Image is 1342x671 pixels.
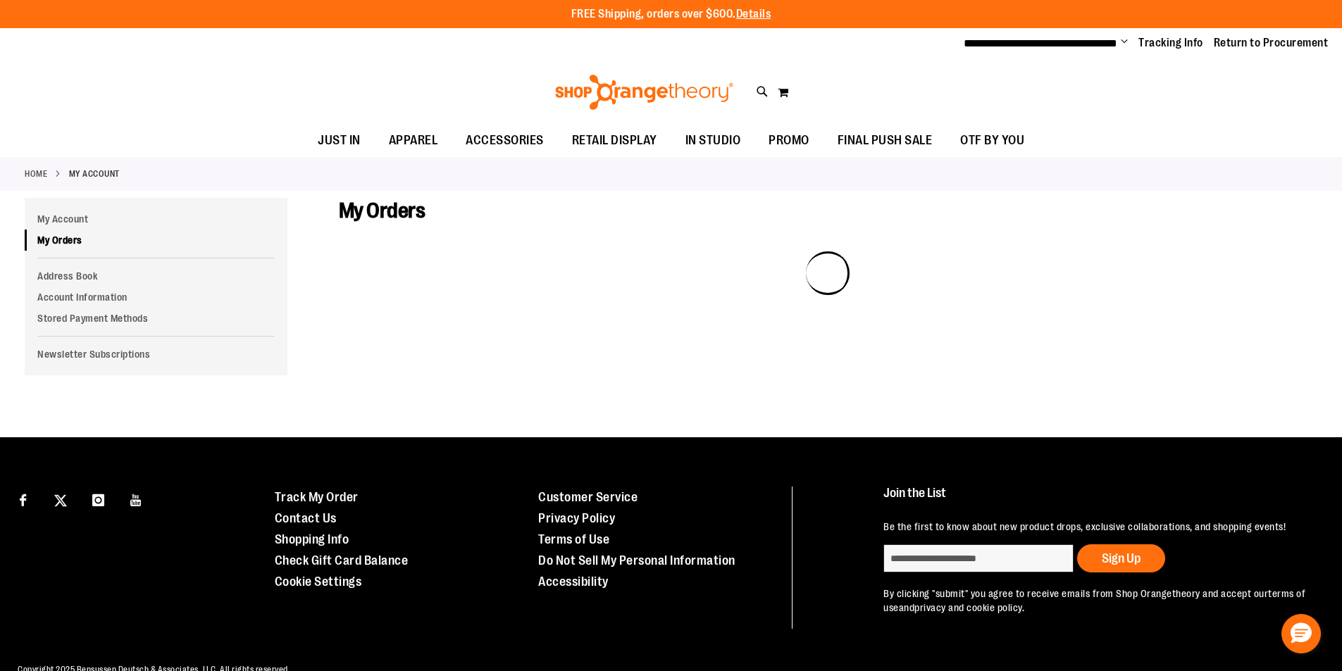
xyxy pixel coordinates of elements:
img: Shop Orangetheory [553,75,735,110]
a: Visit our Youtube page [124,487,149,511]
span: Sign Up [1102,551,1141,565]
a: Visit our Instagram page [86,487,111,511]
a: RETAIL DISPLAY [558,125,671,157]
input: enter email [883,544,1074,572]
a: FINAL PUSH SALE [824,125,947,157]
a: Check Gift Card Balance [275,553,409,567]
a: Newsletter Subscriptions [25,344,287,365]
p: FREE Shipping, orders over $600. [571,6,771,23]
a: OTF BY YOU [946,125,1038,157]
span: OTF BY YOU [960,125,1024,156]
a: Contact Us [275,511,337,525]
span: PROMO [769,125,809,156]
a: Home [25,168,47,180]
a: My Account [25,208,287,230]
a: Address Book [25,265,287,287]
span: IN STUDIO [685,125,741,156]
a: PROMO [754,125,824,157]
button: Hello, have a question? Let’s chat. [1281,614,1321,653]
p: Be the first to know about new product drops, exclusive collaborations, and shopping events! [883,520,1310,534]
a: Terms of Use [538,532,609,546]
a: My Orders [25,230,287,251]
span: ACCESSORIES [466,125,544,156]
a: Cookie Settings [275,575,362,589]
a: Track My Order [275,490,359,504]
a: Accessibility [538,575,609,589]
a: Shopping Info [275,532,349,546]
a: Return to Procurement [1214,35,1329,51]
a: Details [736,8,771,20]
button: Account menu [1121,36,1128,50]
span: APPAREL [389,125,438,156]
a: Account Information [25,287,287,308]
a: privacy and cookie policy. [914,602,1024,613]
a: IN STUDIO [671,125,755,157]
a: Visit our Facebook page [11,487,35,511]
a: APPAREL [375,125,452,157]
h4: Join the List [883,487,1310,513]
p: By clicking "submit" you agree to receive emails from Shop Orangetheory and accept our and [883,587,1310,615]
a: JUST IN [304,125,375,157]
span: FINAL PUSH SALE [838,125,933,156]
strong: My Account [69,168,120,180]
span: JUST IN [318,125,361,156]
span: My Orders [339,199,425,222]
img: Twitter [54,494,67,507]
a: ACCESSORIES [452,125,558,157]
span: RETAIL DISPLAY [572,125,657,156]
a: Stored Payment Methods [25,308,287,329]
a: Customer Service [538,490,638,504]
a: Privacy Policy [538,511,615,525]
a: Do Not Sell My Personal Information [538,553,735,567]
button: Sign Up [1077,544,1165,572]
a: Tracking Info [1138,35,1203,51]
a: Visit our X page [49,487,73,511]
